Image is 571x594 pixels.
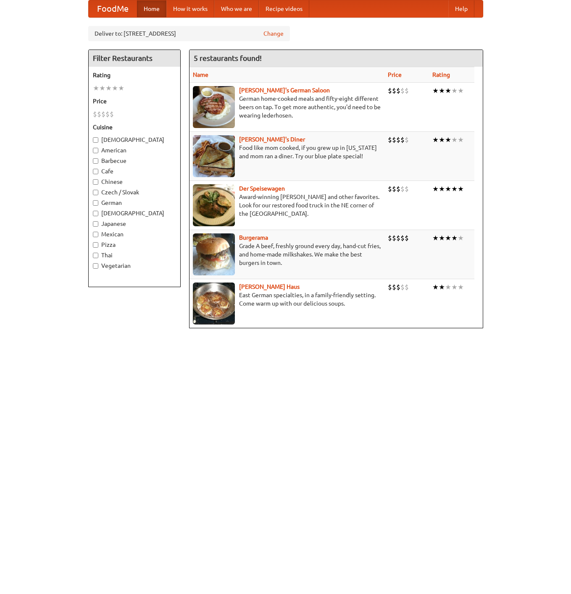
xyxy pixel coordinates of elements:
[458,283,464,292] li: ★
[405,184,409,194] li: $
[105,84,112,93] li: ★
[239,283,300,290] a: [PERSON_NAME] Haus
[193,135,235,177] img: sallys.jpg
[118,84,124,93] li: ★
[93,230,176,238] label: Mexican
[93,253,98,258] input: Thai
[93,262,176,270] label: Vegetarian
[137,0,166,17] a: Home
[388,283,392,292] li: $
[93,146,176,154] label: American
[239,136,305,143] a: [PERSON_NAME]'s Diner
[93,263,98,269] input: Vegetarian
[439,135,445,144] li: ★
[263,29,284,38] a: Change
[93,199,176,207] label: German
[239,234,268,241] a: Burgerama
[400,184,405,194] li: $
[451,135,458,144] li: ★
[392,283,396,292] li: $
[405,86,409,95] li: $
[400,86,405,95] li: $
[451,233,458,243] li: ★
[405,233,409,243] li: $
[93,158,98,164] input: Barbecue
[432,184,439,194] li: ★
[93,200,98,206] input: German
[439,184,445,194] li: ★
[93,110,97,119] li: $
[193,94,381,120] p: German home-cooked meals and fifty-eight different beers on tap. To get more authentic, you'd nee...
[396,233,400,243] li: $
[388,184,392,194] li: $
[458,86,464,95] li: ★
[214,0,259,17] a: Who we are
[392,184,396,194] li: $
[93,169,98,174] input: Cafe
[388,86,392,95] li: $
[93,84,99,93] li: ★
[396,184,400,194] li: $
[93,232,98,237] input: Mexican
[392,135,396,144] li: $
[93,241,176,249] label: Pizza
[445,86,451,95] li: ★
[97,110,101,119] li: $
[432,86,439,95] li: ★
[105,110,110,119] li: $
[93,137,98,143] input: [DEMOGRAPHIC_DATA]
[110,110,114,119] li: $
[101,110,105,119] li: $
[239,87,330,94] a: [PERSON_NAME]'s German Saloon
[396,283,400,292] li: $
[193,193,381,218] p: Award-winning [PERSON_NAME] and other favorites. Look for our restored food truck in the NE corne...
[396,86,400,95] li: $
[405,135,409,144] li: $
[445,184,451,194] li: ★
[448,0,474,17] a: Help
[93,190,98,195] input: Czech / Slovak
[259,0,309,17] a: Recipe videos
[112,84,118,93] li: ★
[405,283,409,292] li: $
[396,135,400,144] li: $
[451,184,458,194] li: ★
[388,135,392,144] li: $
[400,233,405,243] li: $
[388,233,392,243] li: $
[432,135,439,144] li: ★
[99,84,105,93] li: ★
[392,86,396,95] li: $
[93,188,176,196] label: Czech / Slovak
[93,167,176,175] label: Cafe
[193,144,381,160] p: Food like mom cooked, if you grew up in [US_STATE] and mom ran a diner. Try our blue plate special!
[458,233,464,243] li: ★
[439,283,445,292] li: ★
[439,233,445,243] li: ★
[93,211,98,216] input: [DEMOGRAPHIC_DATA]
[193,242,381,267] p: Grade A beef, freshly ground every day, hand-cut fries, and home-made milkshakes. We make the bes...
[392,233,396,243] li: $
[88,26,290,41] div: Deliver to: [STREET_ADDRESS]
[89,50,180,67] h4: Filter Restaurants
[93,97,176,105] h5: Price
[166,0,214,17] a: How it works
[388,71,402,78] a: Price
[193,86,235,128] img: esthers.jpg
[93,209,176,217] label: [DEMOGRAPHIC_DATA]
[93,123,176,131] h5: Cuisine
[93,148,98,153] input: American
[93,136,176,144] label: [DEMOGRAPHIC_DATA]
[239,185,285,192] a: Der Speisewagen
[93,178,176,186] label: Chinese
[451,86,458,95] li: ★
[194,54,262,62] ng-pluralize: 5 restaurants found!
[193,283,235,324] img: kohlhaus.jpg
[193,233,235,275] img: burgerama.jpg
[432,71,450,78] a: Rating
[93,179,98,185] input: Chinese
